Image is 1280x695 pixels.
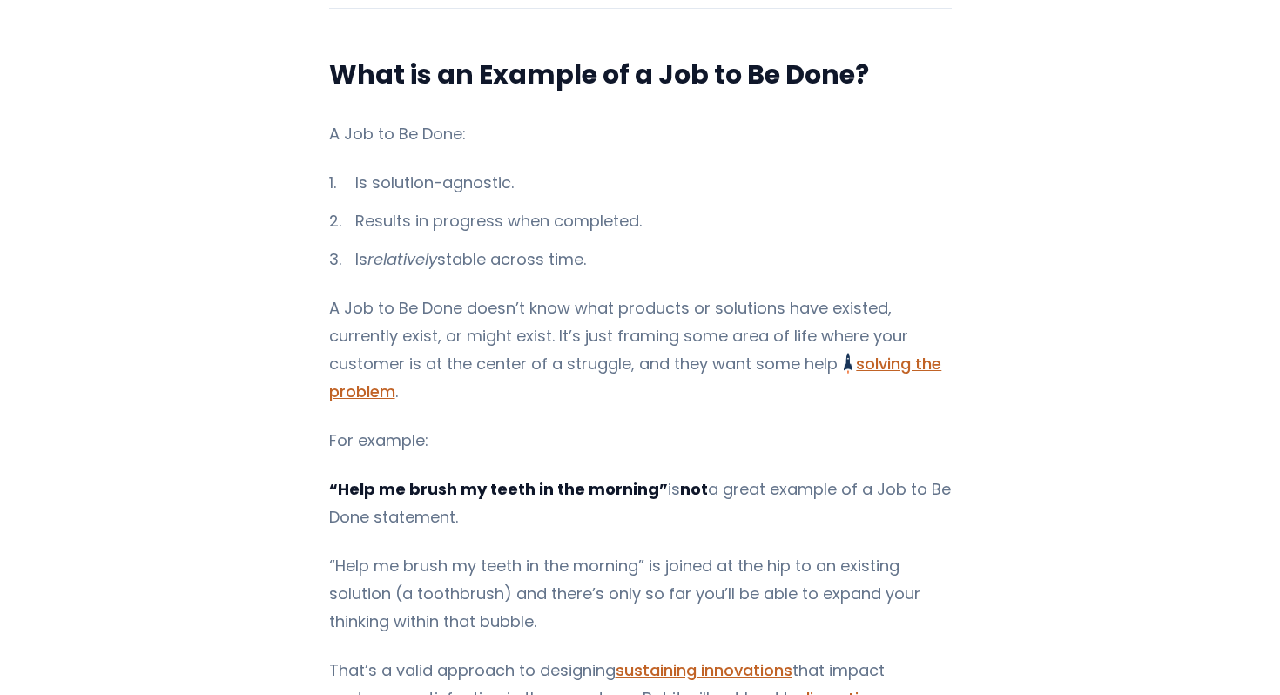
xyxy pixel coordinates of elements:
p: A Job to Be Done: [329,120,952,148]
strong: “Help me brush my teeth in the morning” [329,478,668,500]
p: “Help me brush my teeth in the morning” is joined at the hip to an existing solution (a toothbrus... [329,552,952,636]
li: Is stable across time. [329,246,952,273]
li: Results in progress when completed. [329,207,952,235]
h2: What is an Example of a Job to Be Done? [329,57,952,92]
p: For example: [329,427,952,455]
p: A Job to Be Done doesn’t know what products or solutions have existed, currently exist, or might ... [329,294,952,406]
a: sustaining innovations [616,659,792,681]
li: Is solution-agnostic. [329,169,952,197]
em: relatively [367,248,437,270]
strong: not [680,478,708,500]
p: is a great example of a Job to Be Done statement. [329,476,952,531]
